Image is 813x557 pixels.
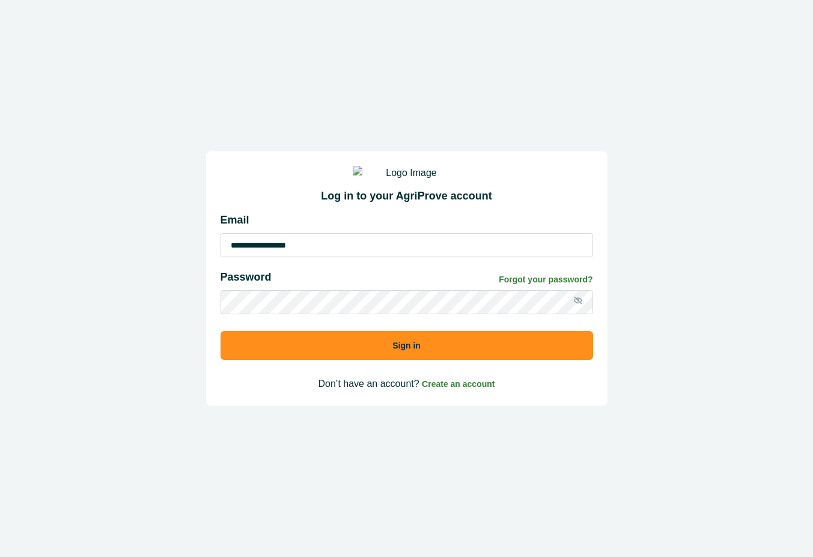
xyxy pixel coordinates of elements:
[221,190,593,203] h2: Log in to your AgriProve account
[221,269,272,285] p: Password
[221,212,593,228] p: Email
[221,331,593,360] button: Sign in
[353,166,461,180] img: Logo Image
[499,273,592,286] a: Forgot your password?
[422,379,495,389] a: Create an account
[221,377,593,391] p: Don’t have an account?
